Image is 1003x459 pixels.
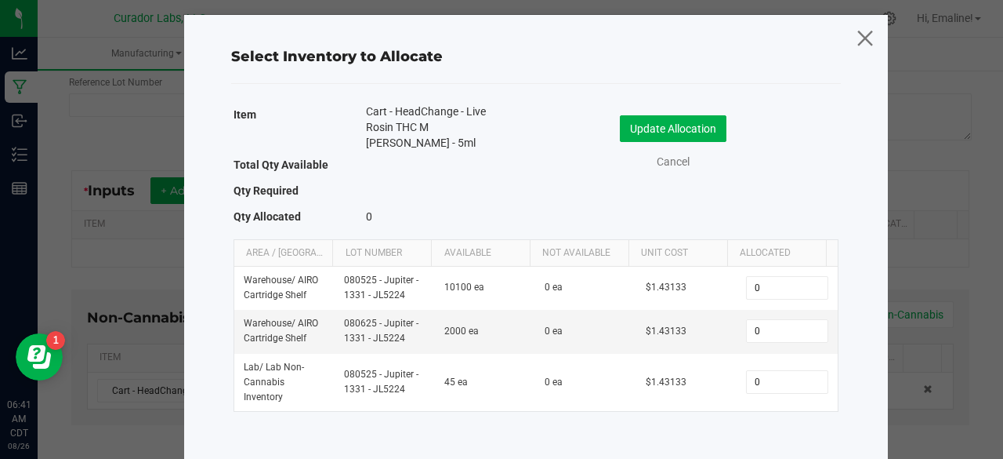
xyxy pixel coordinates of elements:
[545,282,563,293] span: 0 ea
[366,210,372,223] span: 0
[444,282,484,293] span: 10100 ea
[335,267,435,310] td: 080525 - Jupiter - 1331 - JL5224
[444,377,468,388] span: 45 ea
[234,206,301,228] label: Qty Allocated
[642,154,704,170] a: Cancel
[646,282,686,293] span: $1.43133
[628,240,727,267] th: Unit Cost
[244,318,318,344] span: Warehouse / AIRO Cartridge Shelf
[234,180,299,202] label: Qty Required
[234,240,333,267] th: Area / [GEOGRAPHIC_DATA]
[244,362,304,403] span: Lab / Lab Non-Cannabis Inventory
[46,331,65,350] iframe: Resource center unread badge
[335,310,435,353] td: 080625 - Jupiter - 1331 - JL5224
[244,275,318,301] span: Warehouse / AIRO Cartridge Shelf
[335,354,435,412] td: 080525 - Jupiter - 1331 - JL5224
[444,326,479,337] span: 2000 ea
[545,326,563,337] span: 0 ea
[431,240,530,267] th: Available
[234,154,328,176] label: Total Qty Available
[231,48,443,65] span: Select Inventory to Allocate
[646,377,686,388] span: $1.43133
[620,115,726,142] button: Update Allocation
[646,326,686,337] span: $1.43133
[545,377,563,388] span: 0 ea
[234,104,256,126] label: Item
[366,104,512,151] span: Cart - HeadChange - Live Rosin THC M [PERSON_NAME] - 5ml
[16,333,63,381] iframe: Resource center
[530,240,628,267] th: Not Available
[332,240,431,267] th: Lot Number
[727,240,826,267] th: Allocated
